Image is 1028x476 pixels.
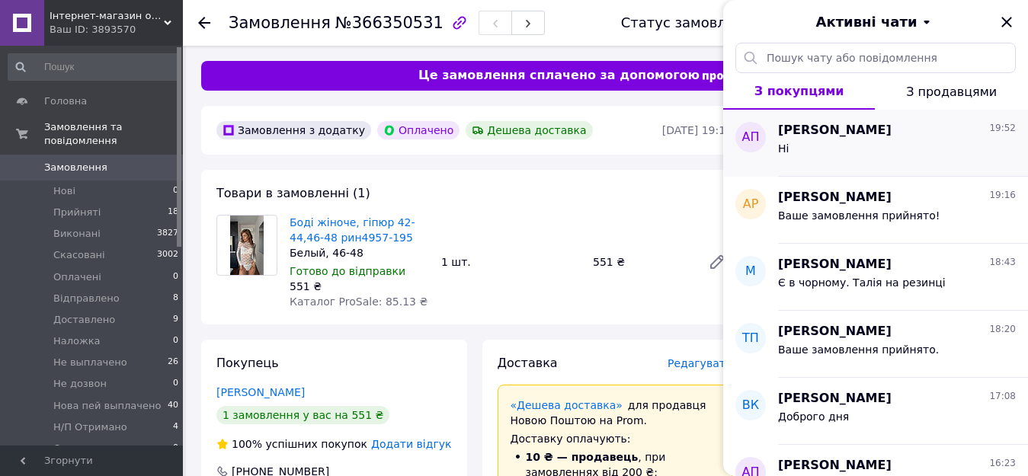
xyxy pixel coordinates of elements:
span: Прийняті [53,206,101,219]
span: №366350531 [335,14,444,32]
div: успішних покупок [216,436,367,452]
span: Головна [44,94,87,108]
span: 18:43 [989,256,1016,269]
a: Редагувати [702,247,732,277]
span: Активні чати [815,12,917,32]
button: З покупцями [723,73,875,110]
span: АР [743,196,759,213]
span: Ні [778,142,789,155]
button: Закрити [998,13,1016,31]
span: 16:23 [989,457,1016,470]
div: Ваш ID: 3893570 [50,23,183,37]
span: 0 [173,184,178,198]
span: ВК [742,397,759,414]
span: Ваше замовлення прийнято. [778,343,939,356]
span: Товари в замовленні (1) [216,186,370,200]
span: Наложка [53,334,101,348]
span: З продавцями [906,85,997,99]
div: 1 замовлення у вас на 551 ₴ [216,406,389,424]
div: Повернутися назад [198,15,210,30]
span: 0 [173,334,178,348]
span: тп [742,330,759,347]
button: М[PERSON_NAME]18:43Є в чорному. Талія на резинці [723,244,1028,311]
span: Каталог ProSale: 85.13 ₴ [290,296,428,308]
span: 0 [173,442,178,455]
span: 18 [168,206,178,219]
span: 8 [173,292,178,305]
a: «Дешева доставка» [511,399,623,411]
span: 3002 [157,248,178,262]
span: 100% [232,438,262,450]
span: Доставлено [53,313,115,327]
div: 551 ₴ [290,279,429,294]
div: Статус замовлення [621,15,761,30]
span: 19:16 [989,189,1016,202]
span: 0 [173,377,178,391]
button: Активні чати [766,12,985,32]
span: [PERSON_NAME] [778,189,892,206]
span: 4 [173,420,178,434]
span: 0 [173,270,178,284]
span: Оплачені [53,270,101,284]
span: Інтернет-магазин одягу «Richie» [50,9,164,23]
span: 26 [168,356,178,369]
span: Редагувати [668,357,732,369]
span: Це замовлення сплачено за допомогою [418,67,700,85]
span: [PERSON_NAME] [778,256,892,273]
span: [PERSON_NAME] [778,323,892,340]
span: Доброго дня [778,411,849,423]
time: [DATE] 19:12 [662,124,732,136]
span: Є в чорному. Талія на резинці [778,276,946,289]
span: Замовлення [44,161,107,174]
span: [PERSON_NAME] [778,390,892,407]
div: Белый, 46-48 [290,245,429,260]
div: Доставку оплачують: [511,431,720,446]
span: Замовлення та повідомлення [44,120,183,148]
button: ВК[PERSON_NAME]17:08Доброго дня [723,378,1028,445]
span: Ваше замовлення прийнято! [778,209,940,222]
span: [PERSON_NAME] [778,122,892,139]
span: Замовлення [229,14,331,32]
input: Пошук [8,53,180,81]
span: 3827 [157,227,178,241]
span: Нова пей выплачено [53,399,161,413]
span: Скасовані [53,248,105,262]
span: З покупцями [754,84,844,98]
span: Не дозвон [53,377,107,391]
button: АР[PERSON_NAME]19:16Ваше замовлення прийнято! [723,177,1028,244]
button: АП[PERSON_NAME]19:52Ні [723,110,1028,177]
span: Покупець [216,356,279,370]
div: 551 ₴ [587,251,696,273]
div: Замовлення з додатку [216,121,371,139]
div: для продавця Новою Поштою на Prom. [511,398,720,428]
span: Відправлено [53,292,120,305]
span: 10 ₴ — продавець [526,451,639,463]
a: [PERSON_NAME] [216,386,305,398]
div: Дешева доставка [466,121,592,139]
span: 9 [173,313,178,327]
a: Боді жіноче, гіпюр 42-44,46-48 рин4957-195 [290,216,415,244]
span: М [745,263,756,280]
span: Не выплачено [53,356,127,369]
div: 1 шт. [435,251,587,273]
span: [PERSON_NAME] [778,457,892,474]
img: Боді жіноче, гіпюр 42-44,46-48 рин4957-195 [230,216,264,275]
span: Виконані [53,227,101,241]
span: Додати відгук [371,438,451,450]
span: 40 [168,399,178,413]
span: Н/П Отримано [53,420,127,434]
div: Оплачено [377,121,460,139]
span: Доставка [498,356,558,370]
span: 19:52 [989,122,1016,135]
input: Пошук чату або повідомлення [735,43,1016,73]
button: тп[PERSON_NAME]18:20Ваше замовлення прийнято. [723,311,1028,378]
span: 17:08 [989,390,1016,403]
span: АП [742,129,760,146]
span: Ожидаем оплату [53,442,143,455]
span: Нові [53,184,75,198]
span: 18:20 [989,323,1016,336]
span: Готово до відправки [290,265,405,277]
button: З продавцями [875,73,1028,110]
